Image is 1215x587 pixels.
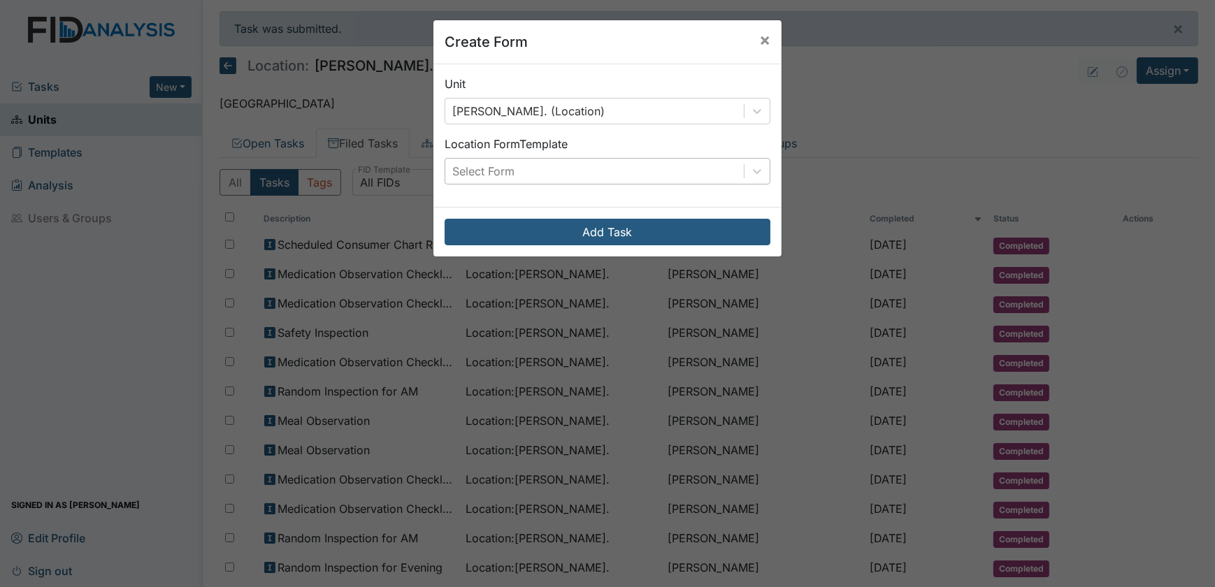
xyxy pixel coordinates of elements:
label: Location Form Template [445,136,568,152]
div: [PERSON_NAME]. (Location) [452,103,605,119]
div: Select Form [452,163,515,180]
h5: Create Form [445,31,528,52]
span: × [759,29,770,50]
button: Close [748,20,782,59]
label: Unit [445,75,466,92]
button: Add Task [445,219,770,245]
